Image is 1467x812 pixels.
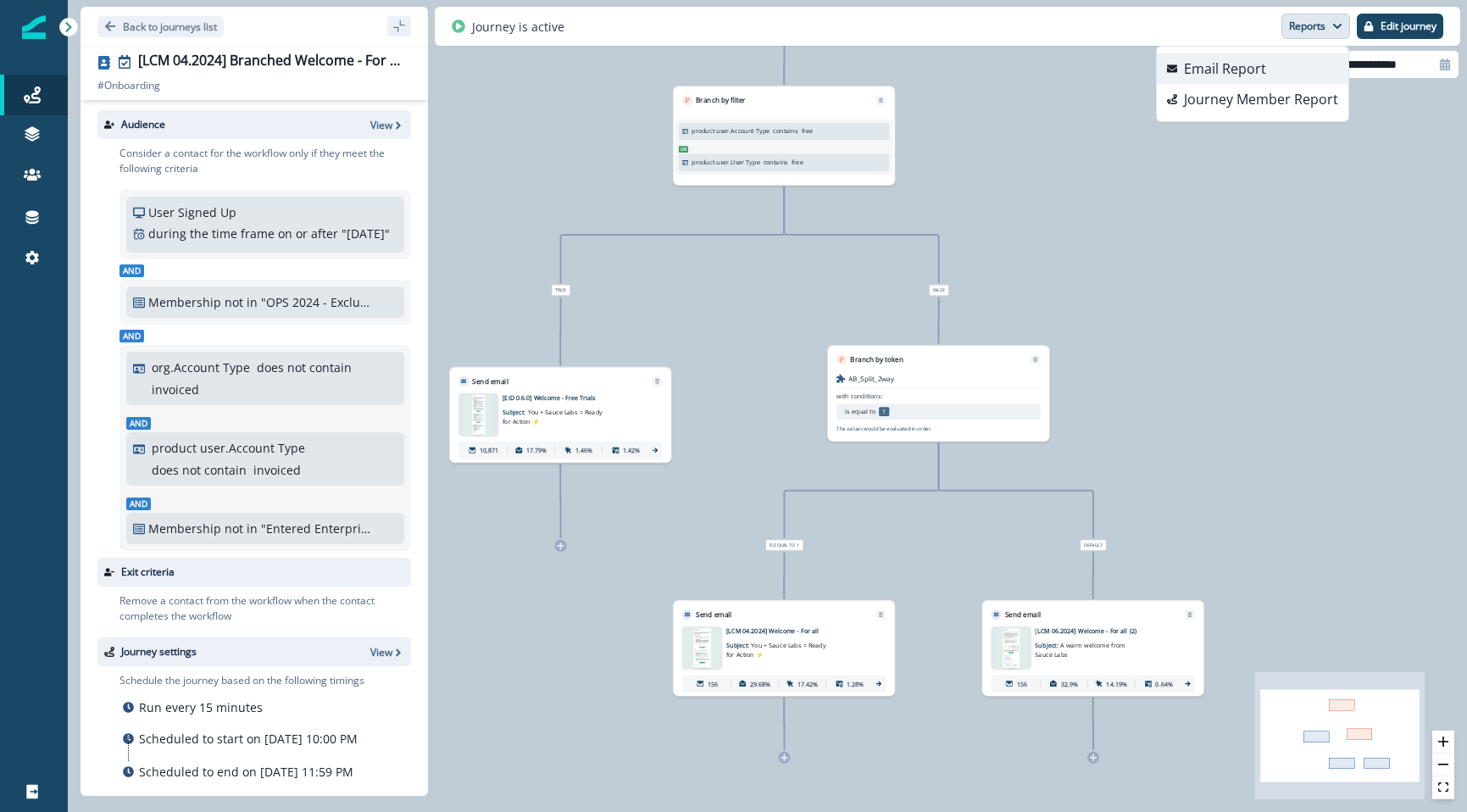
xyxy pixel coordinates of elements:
p: # Onboarding [97,78,160,93]
p: Exit criteria [121,565,175,580]
g: Edge from 09d15240-2265-46ad-89fd-8d397864cb9a to node-edge-labeld8471c2c-5089-4bfc-9dec-97ca05de... [938,443,1093,538]
p: 1.42% [623,446,640,455]
p: 29.68% [750,679,770,688]
p: 14.19% [1106,679,1126,688]
p: not in [225,293,258,311]
p: Back to journeys list [123,19,217,34]
button: Go back [97,16,224,37]
span: True [552,285,570,296]
p: 32.9% [1061,679,1078,688]
span: And [119,264,144,277]
div: Default [1010,540,1176,551]
p: View [370,118,392,132]
img: email asset unavailable [994,626,1028,670]
img: Inflection [22,15,46,39]
p: invoiced [253,461,301,479]
span: Default [1081,540,1107,551]
p: Membership [148,293,221,311]
p: 1.28% [847,679,864,688]
p: product user.Account Type [692,126,770,136]
p: 156 [708,679,718,688]
button: View [370,645,404,659]
p: with conditions: [836,391,883,400]
p: [LCM 06.2024] Welcome - For all (2) [1035,626,1173,636]
p: View [370,645,392,659]
p: "OPS 2024 - Exclusion List" [261,293,375,311]
p: Subject: [1035,636,1142,659]
p: Consider a contact for the workflow only if they meet the following criteria [119,146,411,176]
div: is equal to 1 [702,540,868,551]
span: You + Sauce Labs = Ready for Action ⚡ [726,642,826,659]
button: View [370,118,404,132]
g: Edge from 09d15240-2265-46ad-89fd-8d397864cb9a to node-edge-label31ebc888-ebe0-43a0-b0b9-fbc4c97d... [784,443,938,538]
p: contains [764,158,788,167]
p: " [DATE] " [342,225,390,242]
p: 17.42% [797,679,818,688]
p: Scheduled to end on [DATE] 11:59 PM [139,763,353,781]
p: User Signed Up [148,203,236,221]
p: Audience [121,117,165,132]
button: fit view [1432,776,1454,799]
p: 17.79% [526,446,547,455]
span: False [929,285,948,296]
p: 1 [879,407,889,416]
p: 1.46% [575,446,592,455]
p: Run every 15 minutes [139,698,263,716]
div: Send emailRemoveemail asset unavailable[EID 0.6.0] Welcome - Free TrialsSubject: You + Sauce Labs... [449,367,671,463]
button: zoom in [1432,731,1454,754]
p: org.Account Type [152,359,250,376]
p: contains [773,126,797,136]
p: free [792,158,803,167]
span: You + Sauce Labs = Ready for Action ⚡ [503,408,603,425]
p: [LCM 04.2024] Welcome - For all [726,626,864,636]
span: And [119,330,144,342]
div: Send emailRemoveemail asset unavailable[LCM 04.2024] Welcome - For allSubject: You + Sauce Labs =... [673,600,895,696]
p: "Entered Enterprise Onboarding" [261,520,375,537]
p: [EID 0.6.0] Welcome - Free Trials [503,393,641,403]
div: Branch by tokenRemoveAB_Split_2waywith conditions:is equal to 1The values would be evaluated in o... [827,345,1049,442]
p: free [802,126,814,136]
p: Email Report [1184,58,1266,79]
p: during the time frame [148,225,275,242]
p: Edit journey [1381,20,1436,32]
p: Send email [472,376,508,387]
div: True [478,285,644,296]
p: Journey settings [121,644,197,659]
p: on or after [278,225,338,242]
p: The values would be evaluated in order. [836,425,932,432]
button: Reports [1281,14,1350,39]
button: Edit journey [1357,14,1443,39]
p: Subject: [503,403,610,426]
p: Journey Member Report [1184,89,1338,109]
p: not in [225,520,258,537]
g: Edge from 30e4339f-f07e-41af-8b18-1b6e584d0250 to node-edge-label2e9ecb31-411c-4d3a-a6fe-10daddb3... [784,186,939,283]
p: AB_Split_2way [848,374,894,384]
button: sidebar collapse toggle [387,16,411,36]
span: is equal to 1 [765,540,803,551]
p: Journey is active [472,18,564,36]
p: product user.User Type [692,158,760,167]
p: Send email [1005,609,1041,620]
g: Edge from 30e4339f-f07e-41af-8b18-1b6e584d0250 to node-edge-label6475fd62-a806-4913-b705-9c2b0643... [561,186,785,283]
div: Branch by filterRemoveproduct user.Account Typecontains free Orproduct user.User Typecontains free [673,86,895,185]
span: And [126,498,151,510]
p: is equal to [845,407,875,416]
p: Scheduled to start on [DATE] 10:00 PM [139,730,358,748]
p: 10,871 [480,446,498,455]
p: 0.64% [1155,679,1172,688]
p: 156 [1017,679,1027,688]
p: Send email [696,609,731,620]
p: Subject: [726,636,834,659]
p: does not contain [152,461,247,479]
span: A warm welcome from Sauce Labs [1035,642,1125,659]
div: Send emailRemoveemail asset unavailable[LCM 06.2024] Welcome - For all (2)Subject: A warm welcome... [982,600,1204,696]
p: Branch by filter [696,95,746,105]
img: email asset unavailable [684,626,720,670]
p: invoiced [152,381,199,398]
p: product user.Account Type [152,439,305,457]
button: zoom out [1432,754,1454,776]
span: Or [679,146,688,153]
p: does not contain [257,359,352,376]
p: Schedule the journey based on the following timings [119,673,364,688]
img: email asset unavailable [464,393,492,437]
